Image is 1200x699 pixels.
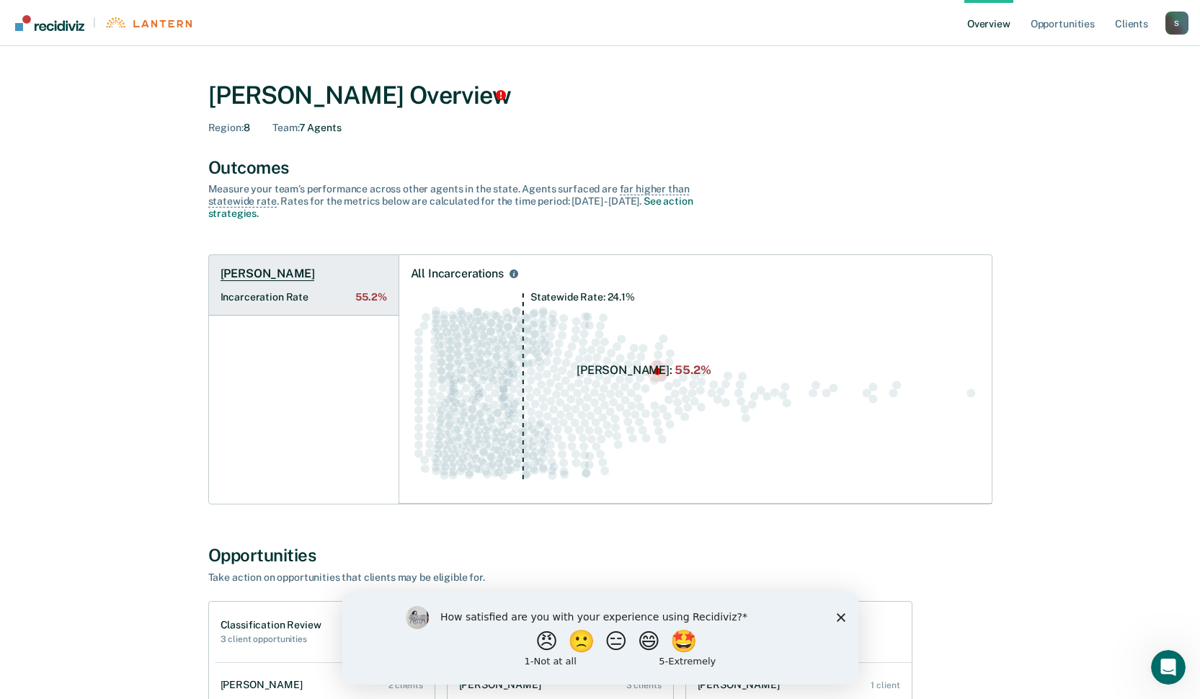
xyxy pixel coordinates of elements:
h2: Incarceration Rate [221,291,387,303]
a: [PERSON_NAME]Incarceration Rate55.2% [209,255,399,316]
span: far higher than statewide rate [208,183,690,208]
div: [PERSON_NAME] [698,679,786,691]
div: Outcomes [208,157,992,178]
tspan: Statewide Rate: 24.1% [530,291,634,303]
span: | [84,17,105,29]
div: 1 client [871,680,899,690]
div: [PERSON_NAME] [221,679,308,691]
iframe: Intercom live chat [1151,650,1186,685]
div: Opportunities [208,545,992,566]
iframe: Survey by Kim from Recidiviz [342,592,858,685]
h1: Classification Review [221,619,321,631]
div: Take action on opportunities that clients may be eligible for. [208,571,713,584]
div: 7 Agents [272,122,341,134]
div: Swarm plot of all incarceration rates in the state for ALL caseloads, highlighting values of 55.2... [411,293,980,492]
div: Measure your team’s performance across other agent s in the state. Agent s surfaced are . Rates f... [208,183,713,219]
h2: 3 client opportunities [221,634,321,644]
span: 55.2% [355,291,386,303]
img: Lantern [105,17,192,28]
h1: [PERSON_NAME] [221,267,315,281]
div: Tooltip anchor [494,89,507,102]
div: 2 clients [388,680,423,690]
button: All Incarcerations [507,267,521,281]
img: Recidiviz [15,15,84,31]
div: 8 [208,122,250,134]
span: Team : [272,122,298,133]
div: [PERSON_NAME] [459,679,547,691]
button: Profile dropdown button [1165,12,1188,35]
div: S [1165,12,1188,35]
a: See action strategies. [208,195,693,219]
div: 3 clients [626,680,662,690]
div: All Incarcerations [411,267,504,281]
span: Region : [208,122,244,133]
div: [PERSON_NAME] Overview [208,81,992,110]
